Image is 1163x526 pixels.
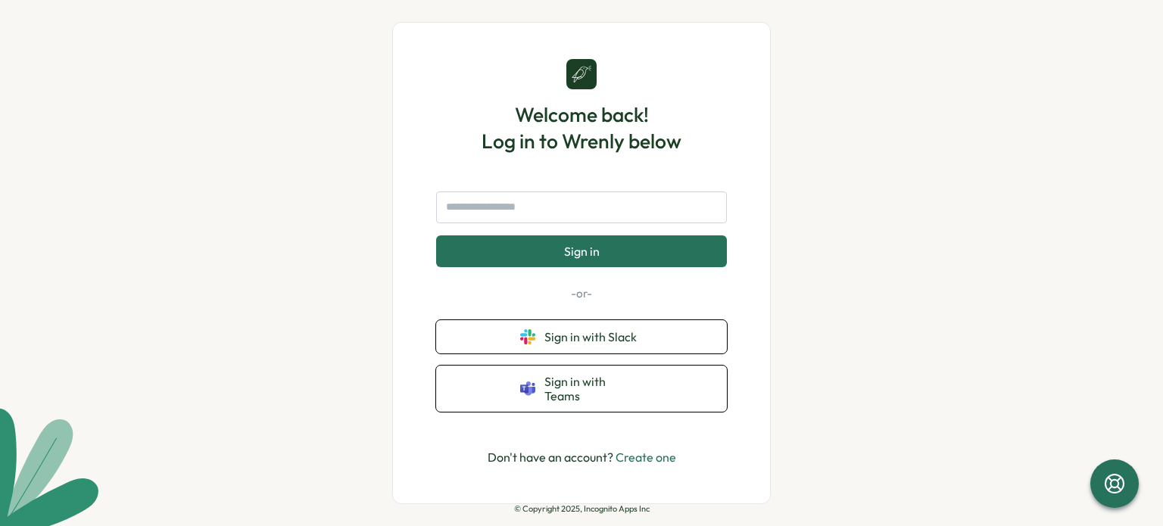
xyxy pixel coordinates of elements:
p: -or- [436,285,727,302]
button: Sign in with Slack [436,320,727,353]
p: Don't have an account? [488,448,676,467]
h1: Welcome back! Log in to Wrenly below [482,101,681,154]
span: Sign in with Slack [544,330,643,344]
button: Sign in with Teams [436,366,727,412]
button: Sign in [436,235,727,267]
a: Create one [616,450,676,465]
span: Sign in with Teams [544,375,643,403]
p: © Copyright 2025, Incognito Apps Inc [514,504,650,514]
span: Sign in [564,244,600,258]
